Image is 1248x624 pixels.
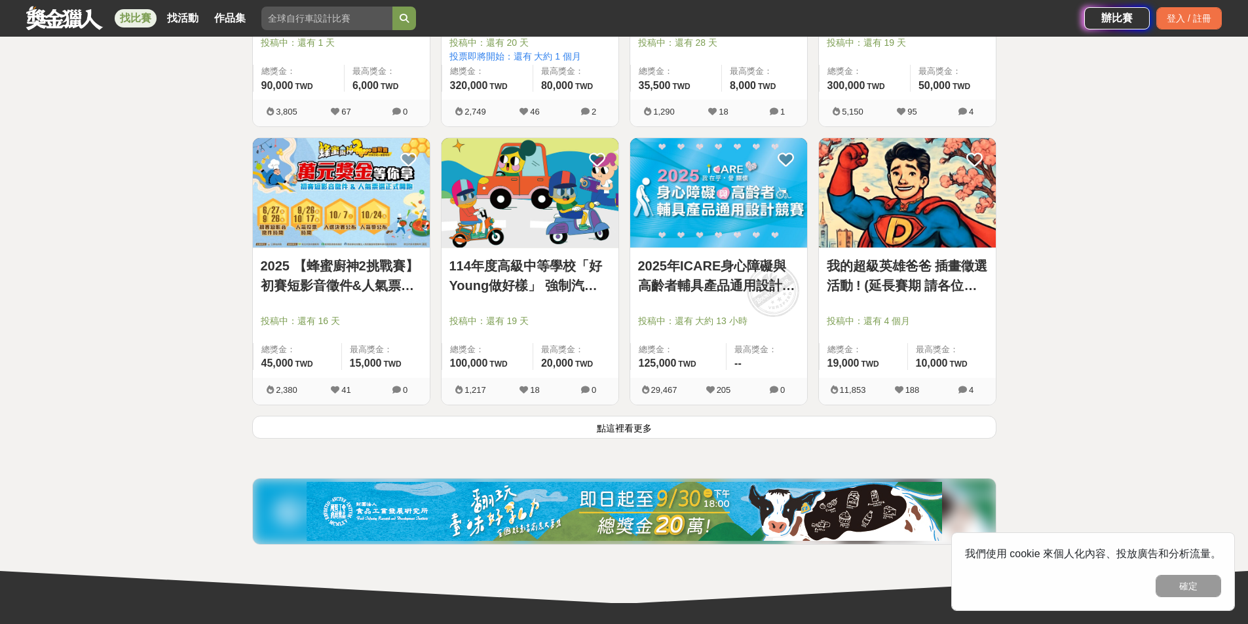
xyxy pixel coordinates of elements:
[541,343,611,356] span: 最高獎金：
[403,385,407,395] span: 0
[827,65,902,78] span: 總獎金：
[449,256,611,295] a: 114年度高級中等學校「好Young做好樣」 強制汽車責任保險宣導短片徵選活動
[918,80,951,91] span: 50,000
[639,343,719,356] span: 總獎金：
[953,82,970,91] span: TWD
[965,548,1221,559] span: 我們使用 cookie 來個人化內容、投放廣告和分析流量。
[381,82,398,91] span: TWD
[352,65,422,78] span: 最高獎金：
[827,80,865,91] span: 300,000
[261,314,422,328] span: 投稿中：還有 16 天
[261,343,333,356] span: 總獎金：
[464,385,486,395] span: 1,217
[450,65,525,78] span: 總獎金：
[383,359,401,369] span: TWD
[530,385,539,395] span: 18
[341,385,350,395] span: 41
[638,36,799,50] span: 投稿中：還有 28 天
[489,82,507,91] span: TWD
[449,36,611,50] span: 投稿中：還有 20 天
[592,107,596,117] span: 2
[734,343,799,356] span: 最高獎金：
[276,107,297,117] span: 3,805
[541,358,573,369] span: 20,000
[450,80,488,91] span: 320,000
[450,343,525,356] span: 總獎金：
[639,80,671,91] span: 35,500
[295,359,312,369] span: TWD
[916,343,988,356] span: 最高獎金：
[449,50,611,64] span: 投票即將開始：還有 大約 1 個月
[403,107,407,117] span: 0
[449,314,611,328] span: 投稿中：還有 19 天
[969,385,974,395] span: 4
[442,138,618,248] a: Cover Image
[276,385,297,395] span: 2,380
[639,65,713,78] span: 總獎金：
[350,343,422,356] span: 最高獎金：
[819,138,996,248] img: Cover Image
[758,82,776,91] span: TWD
[734,358,742,369] span: --
[261,80,293,91] span: 90,000
[867,82,884,91] span: TWD
[639,358,677,369] span: 125,000
[630,138,807,248] img: Cover Image
[307,482,942,541] img: 0721bdb2-86f1-4b3e-8aa4-d67e5439bccf.jpg
[969,107,974,117] span: 4
[592,385,596,395] span: 0
[678,359,696,369] span: TWD
[261,7,392,30] input: 全球自行車設計比賽
[162,9,204,28] a: 找活動
[730,65,799,78] span: 最高獎金：
[780,107,785,117] span: 1
[541,80,573,91] span: 80,000
[827,36,988,50] span: 投稿中：還有 19 天
[541,65,611,78] span: 最高獎金：
[252,416,996,439] button: 點這裡看更多
[672,82,690,91] span: TWD
[261,36,422,50] span: 投稿中：還有 1 天
[827,314,988,328] span: 投稿中：還有 4 個月
[1156,7,1222,29] div: 登入 / 註冊
[651,385,677,395] span: 29,467
[253,138,430,248] img: Cover Image
[918,65,988,78] span: 最高獎金：
[861,359,879,369] span: TWD
[827,256,988,295] a: 我的超級英雄爸爸 插畫徵選活動 ! (延長賽期 請各位踴躍參與)
[489,359,507,369] span: TWD
[905,385,920,395] span: 188
[261,65,336,78] span: 總獎金：
[1156,575,1221,597] button: 確定
[295,82,312,91] span: TWD
[638,314,799,328] span: 投稿中：還有 大約 13 小時
[840,385,866,395] span: 11,853
[575,359,593,369] span: TWD
[907,107,917,117] span: 95
[209,9,251,28] a: 作品集
[653,107,675,117] span: 1,290
[115,9,157,28] a: 找比賽
[575,82,593,91] span: TWD
[261,358,293,369] span: 45,000
[1084,7,1150,29] a: 辦比賽
[530,107,539,117] span: 46
[842,107,863,117] span: 5,150
[450,358,488,369] span: 100,000
[780,385,785,395] span: 0
[719,107,728,117] span: 18
[341,107,350,117] span: 67
[827,343,899,356] span: 總獎金：
[350,358,382,369] span: 15,000
[916,358,948,369] span: 10,000
[717,385,731,395] span: 205
[949,359,967,369] span: TWD
[464,107,486,117] span: 2,749
[352,80,379,91] span: 6,000
[827,358,860,369] span: 19,000
[730,80,756,91] span: 8,000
